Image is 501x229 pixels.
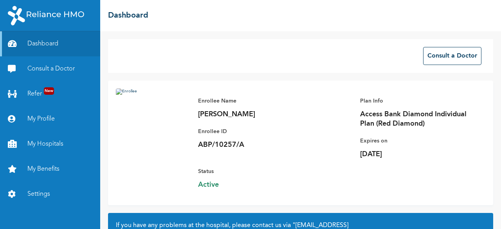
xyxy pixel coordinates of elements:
[360,110,470,128] p: Access Bank Diamond Individual Plan (Red Diamond)
[116,88,190,182] img: Enrollee
[198,140,308,150] p: ABP/10257/A
[360,136,470,146] p: Expires on
[198,167,308,176] p: Status
[198,127,308,136] p: Enrollee ID
[8,6,84,25] img: RelianceHMO's Logo
[198,110,308,119] p: [PERSON_NAME]
[360,150,470,159] p: [DATE]
[198,180,308,189] span: Active
[108,10,148,22] h2: Dashboard
[44,87,54,95] span: New
[198,96,308,106] p: Enrollee Name
[423,47,481,65] button: Consult a Doctor
[360,96,470,106] p: Plan Info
